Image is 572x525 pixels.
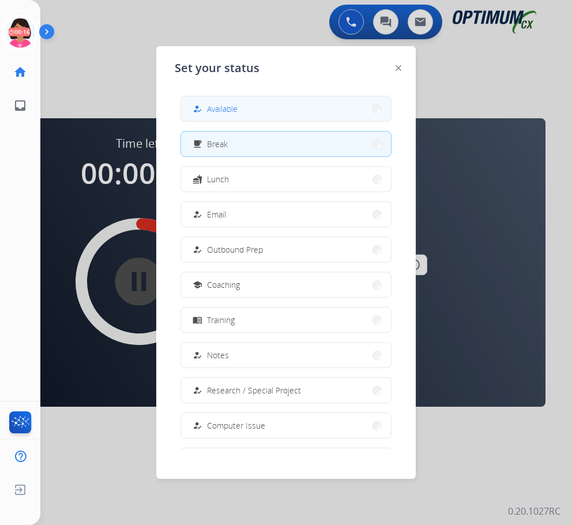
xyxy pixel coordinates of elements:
button: Internet Issue [181,448,391,473]
mat-icon: how_to_reg [193,245,202,254]
mat-icon: how_to_reg [193,350,202,360]
mat-icon: how_to_reg [193,421,202,430]
button: Available [181,96,391,121]
span: Lunch [207,173,229,185]
button: Coaching [181,272,391,297]
span: Notes [207,349,229,361]
span: Available [207,103,238,115]
mat-icon: how_to_reg [193,104,202,114]
span: Training [207,314,235,326]
button: Outbound Prep [181,237,391,262]
mat-icon: home [13,65,27,79]
button: Computer Issue [181,413,391,438]
mat-icon: how_to_reg [193,385,202,395]
span: Set your status [175,60,259,76]
span: Email [207,208,226,220]
span: Outbound Prep [207,243,263,256]
button: Training [181,307,391,332]
button: Lunch [181,167,391,192]
mat-icon: free_breakfast [193,139,202,149]
mat-icon: inbox [13,99,27,112]
button: Break [181,132,391,156]
button: Notes [181,343,391,367]
span: Coaching [207,279,240,291]
mat-icon: menu_book [193,315,202,325]
span: Computer Issue [207,419,265,432]
span: Break [207,138,228,150]
span: Research / Special Project [207,384,301,396]
button: Email [181,202,391,227]
button: Research / Special Project [181,378,391,403]
img: close-button [396,65,401,71]
mat-icon: school [193,280,202,290]
mat-icon: how_to_reg [193,209,202,219]
mat-icon: fastfood [193,174,202,184]
p: 0.20.1027RC [508,504,560,518]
